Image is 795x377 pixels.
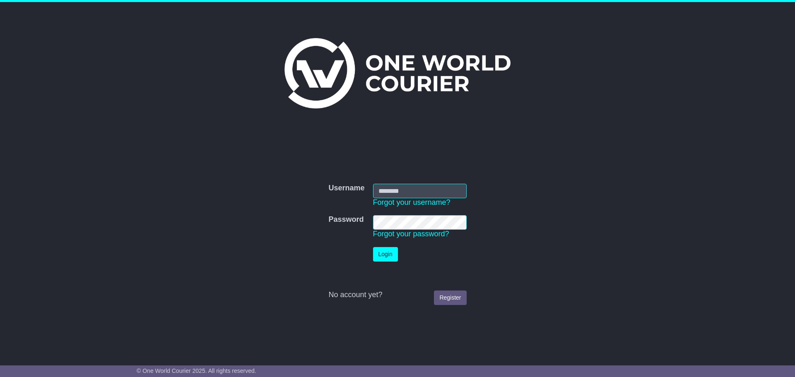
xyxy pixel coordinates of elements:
button: Login [373,247,398,262]
img: One World [284,38,511,108]
a: Forgot your username? [373,198,450,207]
a: Register [434,291,466,305]
label: Username [328,184,364,193]
label: Password [328,215,364,224]
div: No account yet? [328,291,466,300]
span: © One World Courier 2025. All rights reserved. [137,367,256,374]
a: Forgot your password? [373,230,449,238]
